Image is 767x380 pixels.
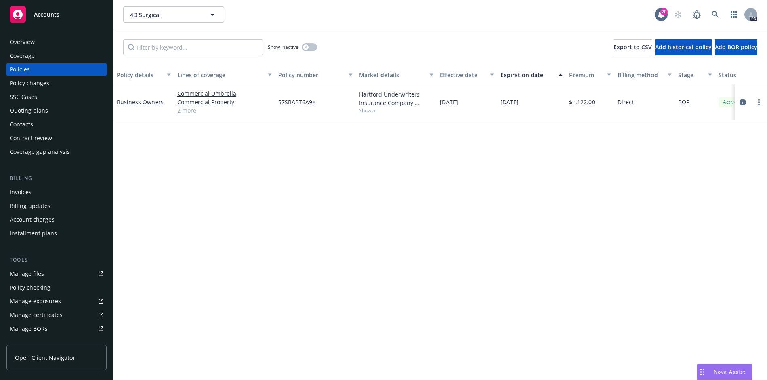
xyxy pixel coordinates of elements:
button: Billing method [614,65,675,84]
div: Contacts [10,118,33,131]
button: Market details [356,65,437,84]
div: Account charges [10,213,55,226]
div: Coverage gap analysis [10,145,70,158]
a: Start snowing [670,6,686,23]
div: Manage BORs [10,322,48,335]
button: Add historical policy [655,39,712,55]
span: Open Client Navigator [15,353,75,362]
button: Premium [566,65,614,84]
a: Overview [6,36,107,48]
a: Report a Bug [689,6,705,23]
span: 4D Surgical [130,10,200,19]
a: Business Owners [117,98,164,106]
a: Manage files [6,267,107,280]
a: Commercial Umbrella [177,89,272,98]
div: Drag to move [697,364,707,380]
div: Manage exposures [10,295,61,308]
div: Invoices [10,186,32,199]
a: Policy checking [6,281,107,294]
a: Policy changes [6,77,107,90]
div: Manage files [10,267,44,280]
div: Billing [6,174,107,183]
span: Add BOR policy [715,43,757,51]
a: circleInformation [738,97,748,107]
span: Show all [359,107,433,114]
div: Stage [678,71,703,79]
a: Manage exposures [6,295,107,308]
span: Export to CSV [614,43,652,51]
div: Installment plans [10,227,57,240]
div: Policy changes [10,77,49,90]
a: Contract review [6,132,107,145]
a: Account charges [6,213,107,226]
span: [DATE] [500,98,519,106]
div: Billing method [618,71,663,79]
a: Commercial Property [177,98,272,106]
div: Quoting plans [10,104,48,117]
a: Policies [6,63,107,76]
span: Nova Assist [714,368,746,375]
button: Expiration date [497,65,566,84]
span: 57SBABT6A9K [278,98,316,106]
button: Policy details [113,65,174,84]
a: Coverage [6,49,107,62]
div: 20 [660,8,668,15]
div: Premium [569,71,602,79]
button: Nova Assist [697,364,752,380]
span: Add historical policy [655,43,712,51]
div: Policy number [278,71,344,79]
a: Contacts [6,118,107,131]
input: Filter by keyword... [123,39,263,55]
div: Overview [10,36,35,48]
a: Coverage gap analysis [6,145,107,158]
div: Market details [359,71,424,79]
a: Search [707,6,723,23]
a: Manage certificates [6,309,107,321]
div: Policy checking [10,281,50,294]
span: Active [722,99,738,106]
div: Lines of coverage [177,71,263,79]
a: Invoices [6,186,107,199]
div: SSC Cases [10,90,37,103]
span: Direct [618,98,634,106]
div: Tools [6,256,107,264]
a: Quoting plans [6,104,107,117]
span: BOR [678,98,690,106]
button: 4D Surgical [123,6,224,23]
button: Lines of coverage [174,65,275,84]
button: Add BOR policy [715,39,757,55]
div: Manage certificates [10,309,63,321]
a: Installment plans [6,227,107,240]
div: Contract review [10,132,52,145]
button: Effective date [437,65,497,84]
div: Hartford Underwriters Insurance Company, Hartford Insurance Group [359,90,433,107]
div: Policy details [117,71,162,79]
div: Policies [10,63,30,76]
a: Switch app [726,6,742,23]
button: Stage [675,65,715,84]
span: $1,122.00 [569,98,595,106]
button: Export to CSV [614,39,652,55]
a: SSC Cases [6,90,107,103]
div: Expiration date [500,71,554,79]
a: more [754,97,764,107]
div: Summary of insurance [10,336,71,349]
div: Billing updates [10,199,50,212]
button: Policy number [275,65,356,84]
a: Billing updates [6,199,107,212]
span: Accounts [34,11,59,18]
span: Show inactive [268,44,298,50]
div: Effective date [440,71,485,79]
a: Accounts [6,3,107,26]
span: [DATE] [440,98,458,106]
a: Summary of insurance [6,336,107,349]
div: Coverage [10,49,35,62]
a: 2 more [177,106,272,115]
a: Manage BORs [6,322,107,335]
